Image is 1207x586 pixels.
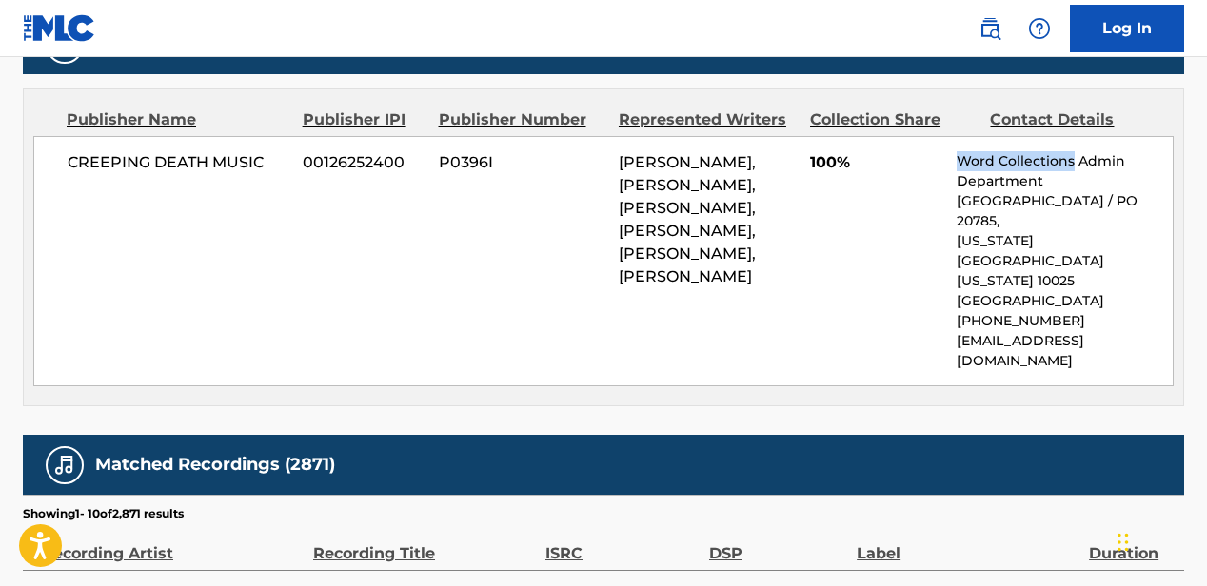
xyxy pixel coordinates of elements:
div: Help [1020,10,1059,48]
div: Collection Share [810,108,976,131]
iframe: Chat Widget [1112,495,1207,586]
img: search [979,17,1001,40]
h5: Matched Recordings (2871) [95,454,335,476]
img: MLC Logo [23,14,96,42]
div: Contact Details [990,108,1156,131]
p: [US_STATE][GEOGRAPHIC_DATA][US_STATE] 10025 [957,231,1173,291]
div: Drag [1118,514,1129,571]
div: Recording Artist [42,522,304,565]
div: Recording Title [313,522,536,565]
div: DSP [709,522,847,565]
div: Label [857,522,1079,565]
a: Log In [1070,5,1184,52]
div: Publisher Name [67,108,288,131]
p: [PHONE_NUMBER] [957,311,1173,331]
a: Public Search [971,10,1009,48]
p: [GEOGRAPHIC_DATA] [957,291,1173,311]
span: 00126252400 [303,151,425,174]
div: Publisher Number [439,108,604,131]
p: Showing 1 - 10 of 2,871 results [23,505,184,522]
p: [EMAIL_ADDRESS][DOMAIN_NAME] [957,331,1173,371]
span: [PERSON_NAME], [PERSON_NAME], [PERSON_NAME], [PERSON_NAME], [PERSON_NAME], [PERSON_NAME] [619,153,756,285]
span: P0396I [439,151,604,174]
div: Publisher IPI [303,108,425,131]
img: help [1028,17,1051,40]
img: Matched Recordings [53,454,76,477]
span: CREEPING DEATH MUSIC [68,151,288,174]
p: Word Collections Admin Department [957,151,1173,191]
div: Duration [1089,522,1175,565]
div: Represented Writers [619,108,796,131]
div: ISRC [545,522,700,565]
p: [GEOGRAPHIC_DATA] / PO 20785, [957,191,1173,231]
span: 100% [810,151,942,174]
